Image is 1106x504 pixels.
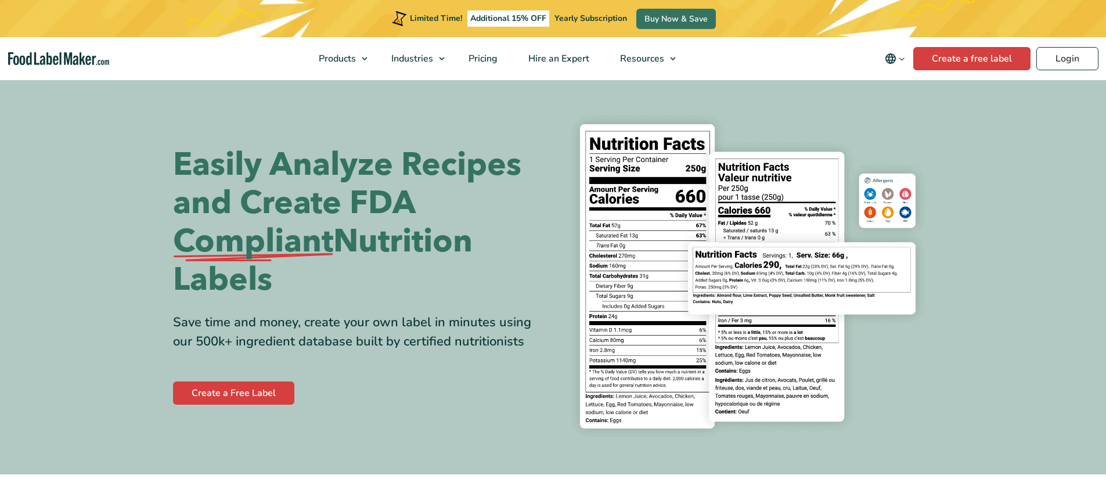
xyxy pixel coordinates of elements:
[315,52,357,65] span: Products
[173,222,333,261] span: Compliant
[376,37,451,80] a: Industries
[513,37,602,80] a: Hire an Expert
[605,37,682,80] a: Resources
[913,47,1031,70] a: Create a free label
[173,381,294,405] a: Create a Free Label
[465,52,499,65] span: Pricing
[173,313,545,351] div: Save time and money, create your own label in minutes using our 500k+ ingredient database built b...
[554,13,627,24] span: Yearly Subscription
[173,146,545,299] h1: Easily Analyze Recipes and Create FDA Nutrition Labels
[877,47,913,70] button: Change language
[1036,47,1098,70] a: Login
[453,37,510,80] a: Pricing
[410,13,462,24] span: Limited Time!
[304,37,373,80] a: Products
[617,52,665,65] span: Resources
[467,10,549,27] span: Additional 15% OFF
[8,52,109,66] a: Food Label Maker homepage
[525,52,590,65] span: Hire an Expert
[636,9,716,29] a: Buy Now & Save
[388,52,434,65] span: Industries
